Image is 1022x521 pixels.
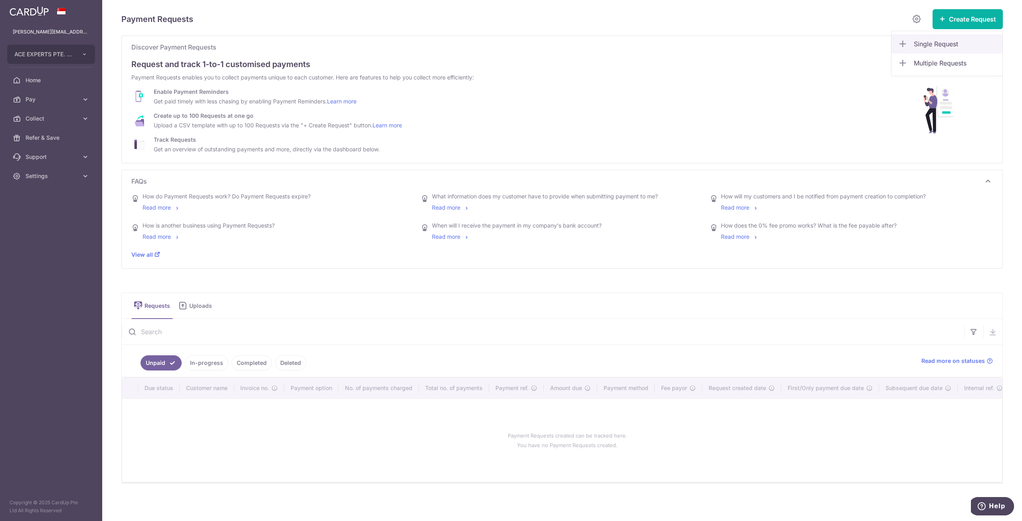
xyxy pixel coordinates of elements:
[121,13,193,26] h5: Payment Requests
[372,122,402,129] a: Learn more
[327,98,357,105] a: Learn more
[26,153,78,161] span: Support
[721,233,759,240] a: Read more
[143,233,180,240] a: Read more
[432,192,658,200] div: What information does my customer have to provide when submitting payment to me?
[131,189,993,262] div: FAQs
[661,384,687,392] span: Fee payor
[432,204,470,211] a: Read more
[143,192,311,200] div: How do Payment Requests work? Do Payment Requests expire?
[291,384,332,392] span: Payment option
[921,357,993,365] a: Read more on statuses
[26,76,78,84] span: Home
[154,88,357,96] div: Enable Payment Reminders
[18,6,34,13] span: Help
[143,204,180,211] a: Read more
[185,355,228,370] a: In-progress
[141,355,182,370] a: Unpaid
[425,384,483,392] span: Total no. of payments
[721,192,926,200] div: How will my customers and I be notified from payment creation to completion?
[26,95,78,103] span: Pay
[154,121,402,129] div: Upload a CSV template with up to 100 Requests via the "+ Create Request" button.
[132,405,1003,475] div: Payment Requests created can be tracked here. You have no Payment Requests created.
[721,222,897,230] div: How does the 0% fee promo works? What is the fee payable after?
[131,251,160,258] a: View all
[131,293,173,319] a: Requests
[131,42,993,52] p: Discover Payment Requests
[432,233,470,240] a: Read more
[180,378,234,398] th: Customer name
[154,145,380,153] div: Get an overview of outstanding payments and more, directly via the dashboard below.
[892,74,988,143] img: discover-pr-main-ded6eac7aab3bb08a465cf057557a0459545d6c070696a32244c1273a93dbad8.png
[275,355,306,370] a: Deleted
[189,302,218,310] span: Uploads
[597,378,655,398] th: Payment method
[721,204,759,211] a: Read more
[240,384,269,392] span: Invoice no.
[921,357,985,365] span: Read more on statuses
[131,136,147,153] img: pr-track-requests-af49684137cef9fcbfa13f99db63d231e992a3789ded909f07728fb9957ca3dd.png
[131,176,983,186] span: FAQs
[709,384,766,392] span: Request created date
[138,378,180,398] th: Due status
[154,112,402,120] div: Create up to 100 Requests at one go
[131,55,993,156] div: Discover Payment Requests
[131,88,147,105] img: pr-payment-reminders-186ba84dcc3c0c7f913abed7add8ef9cb9771f7df7adf13e5faa68da660b0200.png
[345,384,412,392] span: No. of payments charged
[550,384,582,392] span: Amount due
[891,31,1003,76] ul: Create Request
[26,172,78,180] span: Settings
[971,497,1014,517] iframe: Opens a widget where you can find more information
[788,384,864,392] span: First/Only payment due date
[891,34,1002,53] a: Single Request
[131,42,983,52] span: Discover Payment Requests
[914,58,996,68] span: Multiple Requests
[495,384,529,392] span: Payment ref.
[176,293,218,319] a: Uploads
[232,355,272,370] a: Completed
[131,58,993,70] div: Request and track 1-to-1 customised payments
[26,134,78,142] span: Refer & Save
[154,136,380,144] div: Track Requests
[933,9,1003,29] button: Create Request
[13,28,89,36] p: [PERSON_NAME][EMAIL_ADDRESS][DOMAIN_NAME]
[143,222,275,230] div: How is another business using Payment Requests?
[122,319,964,345] input: Search
[7,45,95,64] button: ACE EXPERTS PTE. LTD.
[145,302,173,310] span: Requests
[14,50,73,58] span: ACE EXPERTS PTE. LTD.
[10,6,49,16] img: CardUp
[964,384,1003,392] div: Internal ref.
[154,97,357,105] div: Get paid timely with less chasing by enabling Payment Reminders.
[885,384,943,392] span: Subsequent due date
[131,112,147,129] img: pr-bulk-prs-b5d0776341a15f4bcd8e4f4a4b6acc2b2a6c33383bd7b442d52ec72fb4d32e5b.png
[131,176,993,186] p: FAQs
[26,115,78,123] span: Collect
[131,73,730,81] div: Payment Requests enables you to collect payments unique to each customer. Here are features to he...
[891,53,1002,73] a: Multiple Requests
[432,222,602,230] div: When will I receive the payment in my company's bank account?
[914,39,996,49] span: Single Request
